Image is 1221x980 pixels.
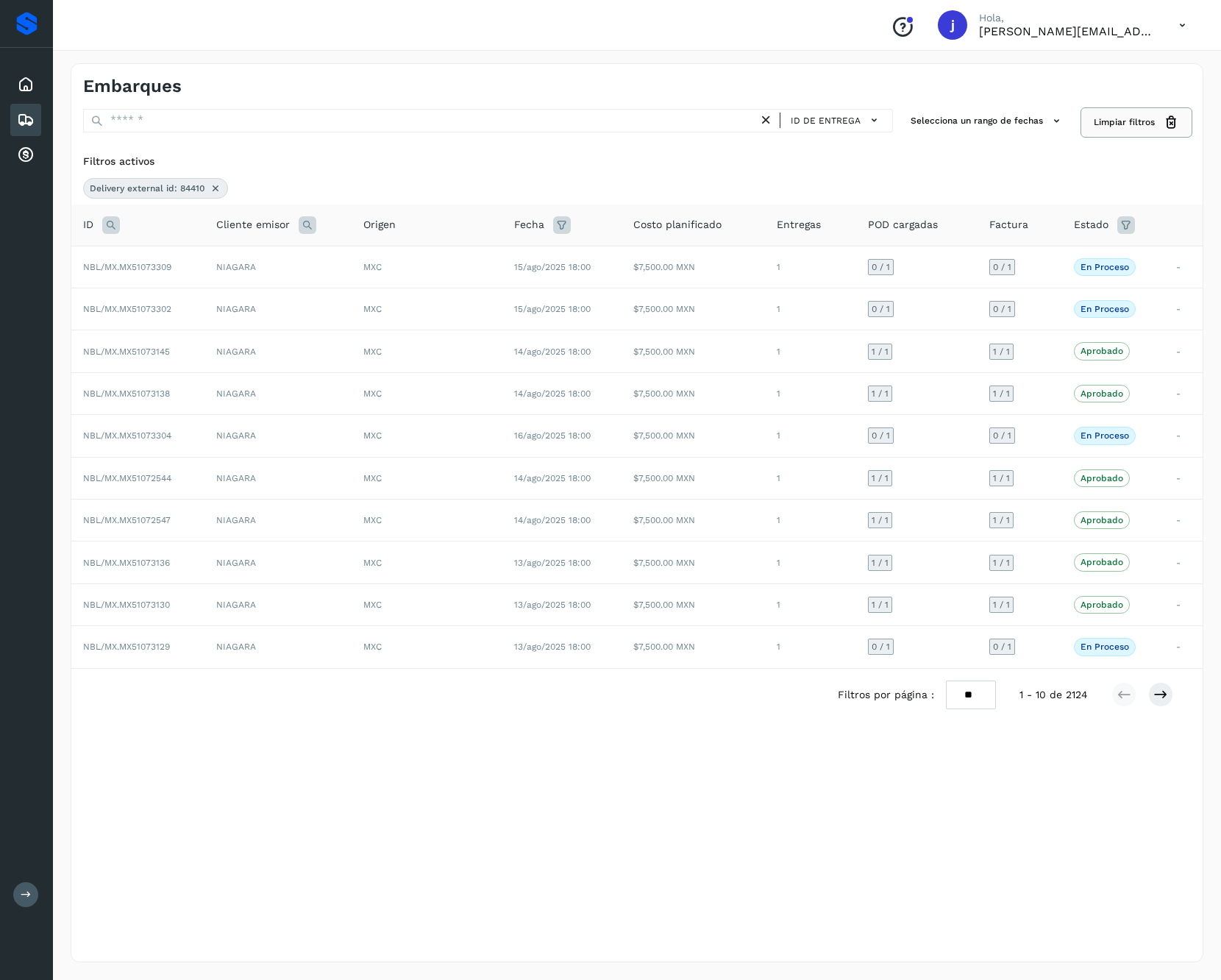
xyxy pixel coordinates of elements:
span: 1 / 1 [872,474,889,483]
span: 14/ago/2025 18:00 [514,515,591,525]
div: Filtros activos [83,154,1191,169]
span: 0 / 1 [993,263,1011,271]
span: MXC [363,558,382,568]
span: MXC [363,262,382,272]
button: Limpiar filtros [1082,109,1191,136]
span: Fecha [514,217,544,232]
td: 1 [765,457,856,499]
td: NIAGARA [204,583,352,625]
span: 0 / 1 [993,431,1011,440]
span: MXC [363,430,382,441]
span: 16/ago/2025 18:00 [514,430,591,441]
td: 1 [765,372,856,414]
td: NIAGARA [204,372,352,414]
span: Costo planificado [633,217,722,232]
span: 14/ago/2025 18:00 [514,388,591,399]
span: NBL/MX.MX51072547 [83,515,171,525]
span: 1 / 1 [993,347,1010,356]
p: En proceso [1081,304,1129,314]
span: ID de entrega [791,114,861,127]
p: Aprobado [1081,388,1123,399]
p: Hola, [979,12,1156,24]
span: 0 / 1 [872,642,890,651]
td: NIAGARA [204,626,352,668]
td: $7,500.00 MXN [622,415,765,457]
span: 1 / 1 [872,347,889,356]
p: Aprobado [1081,600,1123,610]
span: 1 / 1 [993,389,1010,398]
span: 15/ago/2025 18:00 [514,262,591,272]
div: Inicio [10,68,41,101]
td: $7,500.00 MXN [622,330,765,372]
td: $7,500.00 MXN [622,626,765,668]
p: jose.garciag@larmex.com [979,24,1156,38]
p: Aprobado [1081,515,1123,525]
span: NBL/MX.MX51073130 [83,600,170,610]
span: MXC [363,347,382,357]
span: Factura [989,217,1028,232]
td: NIAGARA [204,500,352,542]
span: 1 / 1 [872,558,889,567]
td: 1 [765,288,856,330]
span: MXC [363,473,382,483]
td: $7,500.00 MXN [622,457,765,499]
td: $7,500.00 MXN [622,583,765,625]
span: 1 - 10 de 2124 [1019,687,1088,703]
span: 14/ago/2025 18:00 [514,347,591,357]
span: 13/ago/2025 18:00 [514,558,591,568]
span: MXC [363,600,382,610]
p: En proceso [1081,430,1129,441]
td: $7,500.00 MXN [622,372,765,414]
span: NBL/MX.MX51073138 [83,388,170,399]
span: Cliente emisor [216,217,290,232]
span: 1 / 1 [993,558,1010,567]
td: - [1164,372,1203,414]
td: - [1164,288,1203,330]
td: 1 [765,246,856,288]
p: Aprobado [1081,557,1123,567]
span: NBL/MX.MX51072544 [83,473,171,483]
span: NBL/MX.MX51073302 [83,304,171,314]
span: MXC [363,304,382,314]
span: 1 / 1 [993,516,1010,525]
span: POD cargadas [868,217,938,232]
td: NIAGARA [204,330,352,372]
td: $7,500.00 MXN [622,288,765,330]
span: Origen [363,217,396,232]
span: 15/ago/2025 18:00 [514,304,591,314]
td: - [1164,500,1203,542]
span: 0 / 1 [993,305,1011,313]
button: ID de entrega [786,110,886,131]
td: 1 [765,500,856,542]
span: 1 / 1 [993,474,1010,483]
td: $7,500.00 MXN [622,542,765,583]
div: Delivery external id: 84410 [83,178,228,199]
span: NBL/MX.MX51073136 [83,558,170,568]
td: NIAGARA [204,288,352,330]
td: NIAGARA [204,542,352,583]
p: Aprobado [1081,346,1123,356]
span: 1 / 1 [993,600,1010,609]
td: - [1164,457,1203,499]
td: 1 [765,583,856,625]
h4: Embarques [83,76,182,97]
button: Selecciona un rango de fechas [905,109,1070,133]
span: Limpiar filtros [1094,116,1155,129]
span: 0 / 1 [872,305,890,313]
td: 1 [765,415,856,457]
span: 14/ago/2025 18:00 [514,473,591,483]
td: - [1164,415,1203,457]
span: NBL/MX.MX51073145 [83,347,170,357]
span: Delivery external id: 84410 [90,182,205,195]
span: NBL/MX.MX51073309 [83,262,171,272]
td: $7,500.00 MXN [622,500,765,542]
span: 0 / 1 [872,263,890,271]
span: Entregas [777,217,821,232]
span: NBL/MX.MX51073304 [83,430,171,441]
div: Cuentas por cobrar [10,139,41,171]
td: - [1164,246,1203,288]
span: 1 / 1 [872,516,889,525]
span: 0 / 1 [993,642,1011,651]
span: 1 / 1 [872,389,889,398]
span: Estado [1074,217,1108,232]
